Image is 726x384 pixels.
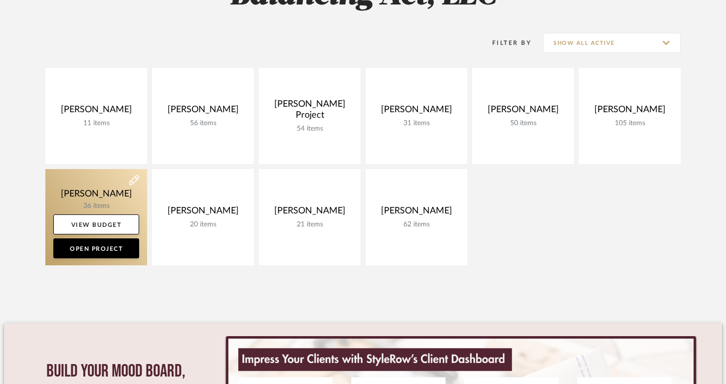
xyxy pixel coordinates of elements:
div: 56 items [160,119,246,128]
div: [PERSON_NAME] [480,104,566,119]
a: View Budget [53,214,139,234]
div: [PERSON_NAME] [373,104,459,119]
div: 105 items [587,119,673,128]
div: Filter By [479,38,532,48]
div: [PERSON_NAME] [267,205,353,220]
div: [PERSON_NAME] [373,205,459,220]
div: [PERSON_NAME] [587,104,673,119]
div: 11 items [53,119,139,128]
div: [PERSON_NAME] [160,104,246,119]
a: Open Project [53,238,139,258]
div: [PERSON_NAME] Project [267,99,353,125]
div: 62 items [373,220,459,229]
div: 54 items [267,125,353,133]
div: 50 items [480,119,566,128]
div: 31 items [373,119,459,128]
div: [PERSON_NAME] [160,205,246,220]
div: 21 items [267,220,353,229]
div: 20 items [160,220,246,229]
div: [PERSON_NAME] [53,104,139,119]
